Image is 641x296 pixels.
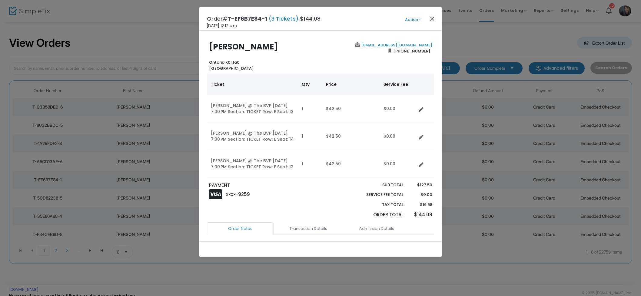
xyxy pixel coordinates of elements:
[322,150,380,178] td: $42.50
[352,211,404,218] p: Order Total
[391,46,432,56] span: [PHONE_NUMBER]
[322,123,380,150] td: $42.50
[380,150,416,178] td: $0.00
[298,123,322,150] td: 1
[207,23,237,29] span: [DATE] 12:12 p.m.
[267,15,300,22] span: (3 Tickets)
[360,42,432,48] a: [EMAIL_ADDRESS][DOMAIN_NAME]
[207,150,298,178] td: [PERSON_NAME] @ The BVP [DATE] 7:00 PM Section: TICKET Row: E Seat: 12
[207,222,274,235] a: Order Notes
[409,202,432,208] p: $16.58
[226,192,236,197] span: XXXX
[380,123,416,150] td: $0.00
[298,150,322,178] td: 1
[298,95,322,123] td: 1
[207,95,298,123] td: [PERSON_NAME] @ The BVP [DATE] 7:00 PM Section: TICKET Row: E Seat: 13
[207,123,298,150] td: [PERSON_NAME] @ The BVP [DATE] 7:00 PM Section: TICKET Row: E Seat: 14
[228,15,267,22] span: T-EF6B7E84-1
[209,182,318,189] p: PAYMENT
[207,74,298,95] th: Ticket
[298,74,322,95] th: Qty
[409,211,432,218] p: $144.08
[380,95,416,123] td: $0.00
[209,59,254,71] b: Ontario K0l 1a0 [GEOGRAPHIC_DATA]
[275,222,342,235] a: Transaction Details
[352,182,404,188] p: Sub total
[209,41,278,52] b: [PERSON_NAME]
[322,74,380,95] th: Price
[322,95,380,123] td: $42.50
[352,192,404,198] p: Service Fee Total
[207,15,320,23] h4: Order# $144.08
[352,202,404,208] p: Tax Total
[236,191,250,197] span: -9259
[409,192,432,198] p: $0.00
[409,182,432,188] p: $127.50
[207,74,434,178] div: Data table
[395,16,431,23] button: Action
[343,222,410,235] a: Admission Details
[428,15,436,22] button: Close
[380,74,416,95] th: Service Fee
